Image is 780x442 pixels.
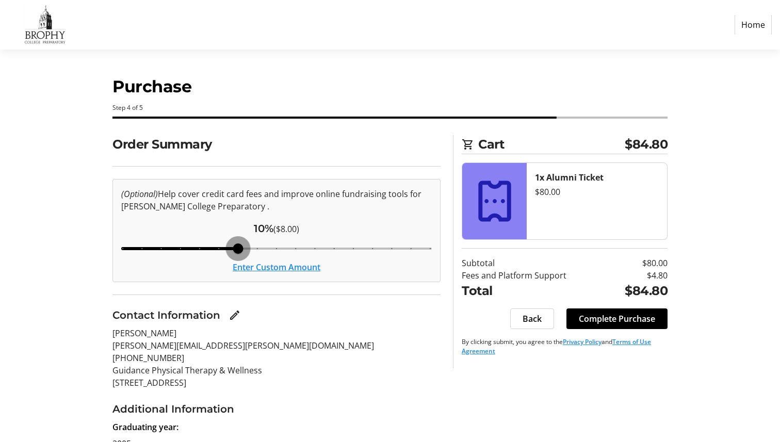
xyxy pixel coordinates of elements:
div: $80.00 [535,186,659,198]
a: Terms of Use Agreement [462,337,651,355]
img: Brophy College Preparatory 's Logo [8,4,82,45]
em: (Optional) [121,188,158,200]
h1: Purchase [112,74,668,99]
button: Complete Purchase [566,308,668,329]
h2: Order Summary [112,135,441,154]
span: 10% [254,222,273,235]
p: [PHONE_NUMBER] [112,352,441,364]
p: By clicking submit, you agree to the and [462,337,668,356]
strong: Graduating year: [112,421,178,433]
td: $80.00 [608,257,668,269]
span: $84.80 [625,135,668,154]
p: [PERSON_NAME][EMAIL_ADDRESS][PERSON_NAME][DOMAIN_NAME] [112,339,441,352]
td: Fees and Platform Support [462,269,608,282]
h3: Contact Information [112,307,220,323]
h3: Additional Information [112,401,441,417]
p: Help cover credit card fees and improve online fundraising tools for [PERSON_NAME] College Prepar... [121,188,432,212]
td: Total [462,282,608,300]
button: Edit Contact Information [224,305,245,325]
p: Guidance Physical Therapy & Wellness [112,364,441,376]
a: Privacy Policy [563,337,602,346]
button: Enter Custom Amount [233,261,320,273]
td: Subtotal [462,257,608,269]
div: ($8.00) [121,221,432,236]
a: Home [735,15,772,35]
div: Step 4 of 5 [112,103,668,112]
span: Back [523,313,542,325]
span: Complete Purchase [579,313,655,325]
td: $4.80 [608,269,668,282]
p: [STREET_ADDRESS] [112,376,441,389]
td: $84.80 [608,282,668,300]
strong: 1x Alumni Ticket [535,172,604,183]
button: Back [510,308,554,329]
p: [PERSON_NAME] [112,327,441,339]
span: Cart [478,135,625,154]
